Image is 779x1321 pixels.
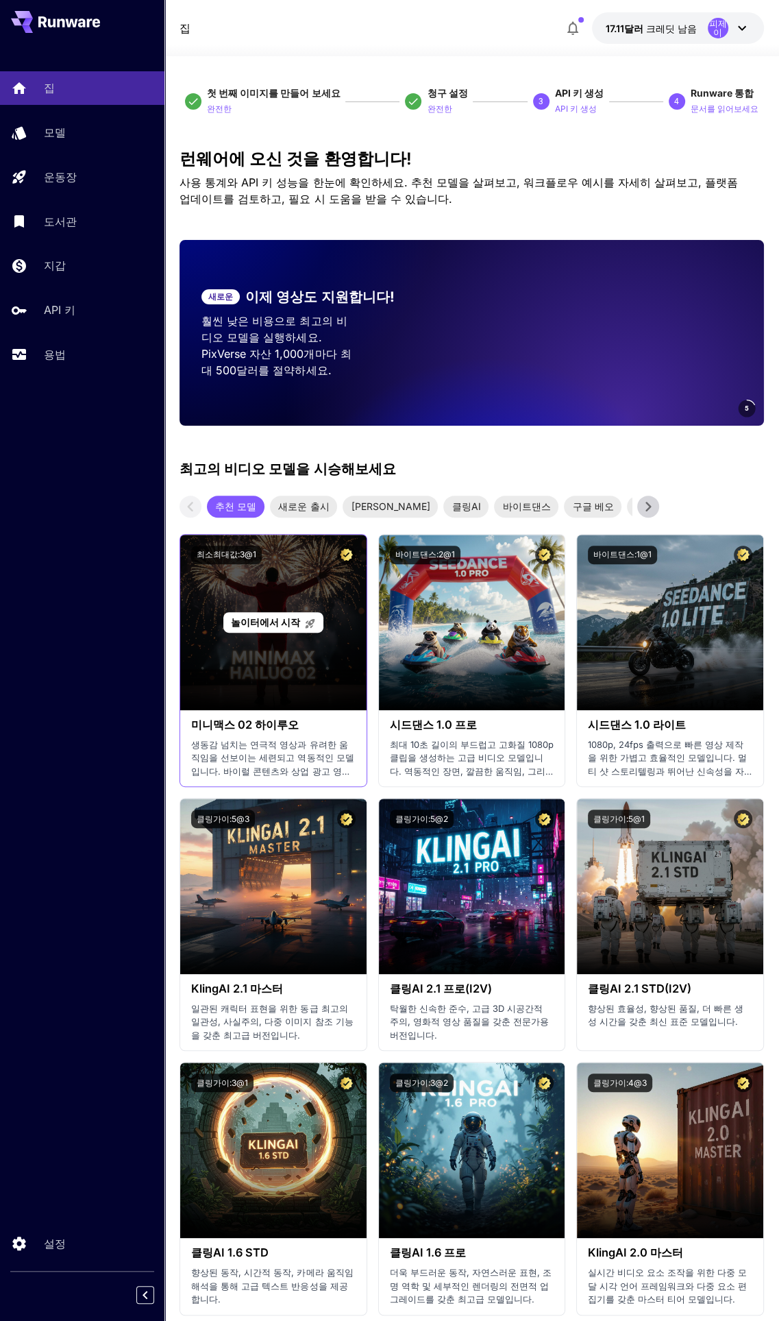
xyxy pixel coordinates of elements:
font: 설정 [44,1237,66,1250]
img: 대체 [577,799,763,974]
font: 런웨어에 오신 것을 환영합니다! [180,149,411,169]
font: 운동장 [44,170,77,184]
font: [PERSON_NAME] [351,500,430,512]
font: 클링가이:3@1 [197,1078,248,1088]
button: 사이드바 접기 [136,1286,154,1304]
font: 시드댄스 1.0 프로 [390,718,477,731]
button: 완전한 [427,100,452,117]
font: 훨씬 낮은 비용으로 최고의 비디오 모델을 실행하세요. [201,314,347,344]
font: 향상된 효율성, 향상된 품질, 더 빠른 생성 시간을 갖춘 최신 표준 모델입니다. [588,1003,743,1028]
a: 놀이터에서 시작 [223,612,323,633]
font: 클링가이:5@1 [593,814,645,824]
font: 모델 [44,125,66,139]
font: 실시간 비디오 요소 조작을 위한 다중 모달 시각 언어 프레임워크와 다중 요소 편집기를 갖춘 마스터 티어 모델입니다. [588,1267,747,1305]
font: 향상된 동작, 시간적 동작, 카메라 움직임 해석을 통해 고급 텍스트 반응성을 제공합니다. [191,1267,353,1305]
font: 완전한 [207,104,232,114]
font: 크레딧 남음 [646,23,697,34]
button: 인증 모델 – 최고의 성능을 위해 검증되었으며 상업용 라이선스가 포함되어 있습니다. [734,546,752,564]
nav: 빵가루 [180,20,190,36]
button: 인증 모델 – 최고의 성능을 위해 검증되었으며 상업용 라이선스가 포함되어 있습니다. [535,1074,554,1092]
div: 17.1117달러 [606,21,697,36]
font: 새로운 [208,291,233,302]
font: 탁월한 신속한 준수, 고급 3D 시공간적 주의, 영화적 영상 품질을 갖춘 전문가용 버전입니다. [390,1003,549,1041]
img: 대체 [379,799,565,974]
button: 클링가이:3@2 [390,1074,454,1092]
font: 문서를 읽어보세요 [691,104,758,114]
button: 인증 모델 – 최고의 성능을 위해 검증되었으며 상업용 라이선스가 포함되어 있습니다. [734,1074,752,1092]
img: 대체 [577,535,763,710]
font: 미니맥스 02 하이루오 [191,718,299,731]
button: 인증 모델 – 최고의 성능을 위해 검증되었으며 상업용 라이선스가 포함되어 있습니다. [535,546,554,564]
font: 용법 [44,348,66,361]
span: 5 [745,403,749,413]
font: 클링가이:5@2 [395,814,448,824]
div: 바이트댄스 [494,496,558,518]
button: 클링가이:5@3 [191,810,255,828]
font: 피제이 [709,18,727,38]
img: 대체 [379,1063,565,1238]
div: 클링AI [443,496,489,518]
img: 대체 [379,535,565,710]
font: 구글 베오 [572,500,613,512]
font: 완전한 [427,104,452,114]
button: 최소최대값:3@1 [191,546,262,564]
button: 클링가이:4@3 [588,1074,652,1092]
font: 1080p, 24fps 출력으로 빠른 영상 제작을 위한 가볍고 효율적인 모델입니다. 멀티 샷 스토리텔링과 뛰어난 신속성을 자랑합니다. [588,739,752,790]
font: PixVerse 자산 1,000개마다 최대 500달러를 절약하세요. [201,347,351,377]
font: 사용 통계와 API 키 성능을 한눈에 확인하세요. 추천 모델을 살펴보고, 워크플로우 예시를 자세히 살펴보고, 플랫폼 업데이트를 검토하고, 필요 시 도움을 받을 수 있습니다. [180,175,737,206]
font: Runware 통합 [691,87,754,99]
button: 완전한 [207,100,232,117]
font: KlingAI 2.1 마스터 [191,982,283,995]
button: 인증 모델 – 최고의 성능을 위해 검증되었으며 상업용 라이선스가 포함되어 있습니다. [337,1074,356,1092]
font: 새로운 출시 [278,500,329,512]
font: 일관된 캐릭터 표현을 위한 동급 최고의 일관성, 사실주의, 다중 이미지 참조 기능을 갖춘 최고급 버전입니다. [191,1003,353,1041]
font: API 키 생성 [555,104,597,114]
font: 첫 번째 이미지를 만들어 보세요 [207,87,340,99]
button: 인증 모델 – 최고의 성능을 위해 검증되었으며 상업용 라이선스가 포함되어 있습니다. [337,810,356,828]
button: 클링가이:5@1 [588,810,650,828]
font: 클링AI 2.1 STD(I2V) [588,982,691,995]
font: 집 [180,21,190,35]
font: API 키 생성 [555,87,604,99]
div: 추천 모델 [207,496,264,518]
font: 시드댄스 1.0 라이트 [588,718,686,731]
font: 최대 10초 길이의 부드럽고 고화질 1080p 클립을 생성하는 고급 비디오 모델입니다. 역동적인 장면, 깔끔한 움직임, 그리고 샷 전체에 걸친 뛰어난 일관성에 적합합니다. [390,739,554,803]
font: 클링AI 2.1 프로(I2V) [390,982,492,995]
font: KlingAI 2.0 마스터 [588,1246,683,1259]
font: 4 [674,97,679,106]
font: 생동감 넘치는 연극적 영상과 유려한 움직임을 선보이는 세련되고 역동적인 모델입니다. 바이럴 콘텐츠와 상업 광고 영상에 적합합니다. [191,739,354,790]
font: 놀이터에서 시작 [231,616,300,628]
font: 최소최대값:3@1 [197,549,256,559]
font: 클링가이:5@3 [197,814,249,824]
button: 클링가이:3@1 [191,1074,254,1092]
button: 바이트댄스:1@1 [588,546,657,564]
div: 사이드바 접기 [147,1283,164,1307]
button: 17.1117달러피제이 [592,12,764,44]
font: 도서관 [44,215,77,228]
font: API 키 [44,303,75,317]
font: 바이트댄스 [502,500,550,512]
font: 클링AI [452,500,480,512]
div: [PERSON_NAME] [343,496,438,518]
font: 바이트댄스:1@1 [593,549,652,559]
font: 청구 설정 [427,87,467,99]
button: 인증 모델 – 최고의 성능을 위해 검증되었으며 상업용 라이선스가 포함되어 있습니다. [337,546,356,564]
button: 클링가이:5@2 [390,810,454,828]
font: 추천 모델 [215,500,256,512]
font: 클링AI 1.6 STD [191,1246,269,1259]
font: 더욱 부드러운 동작, 자연스러운 표현, 조명 역학 및 세부적인 렌더링의 전면적 업그레이드를 갖춘 최고급 모델입니다. [390,1267,552,1305]
a: 집 [180,20,190,36]
font: 최고의 비디오 모델을 시승해보세요 [180,461,395,477]
font: 3 [539,97,543,106]
font: 바이트댄스:2@1 [395,549,455,559]
img: 대체 [577,1063,763,1238]
img: 대체 [180,1063,366,1238]
font: 집 [44,81,55,95]
font: 클링가이:3@2 [395,1078,448,1088]
button: 바이트댄스:2@1 [390,546,460,564]
button: 문서를 읽어보세요 [691,100,758,117]
font: 17.11달러 [606,23,643,34]
font: 이제 영상도 지원합니다! [245,289,394,305]
button: API 키 생성 [555,100,597,117]
font: 클링AI 1.6 프로 [390,1246,466,1259]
